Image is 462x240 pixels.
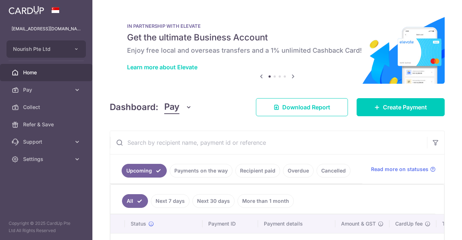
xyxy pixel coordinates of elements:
a: All [122,194,148,208]
a: Cancelled [317,164,350,178]
a: Download Report [256,98,348,116]
span: Read more on statuses [371,166,428,173]
a: Overdue [283,164,314,178]
a: Upcoming [122,164,167,178]
span: CardUp fee [395,220,423,227]
a: Next 30 days [192,194,235,208]
a: Learn more about Elevate [127,64,197,71]
button: Nourish Pte Ltd [6,40,86,58]
th: Payment details [258,214,335,233]
a: Payments on the way [170,164,232,178]
a: Recipient paid [235,164,280,178]
input: Search by recipient name, payment id or reference [110,131,427,154]
span: Download Report [282,103,330,112]
span: Refer & Save [23,121,71,128]
a: More than 1 month [237,194,294,208]
th: Payment ID [202,214,258,233]
span: Pay [23,86,71,93]
span: Home [23,69,71,76]
button: Pay [164,100,192,114]
h4: Dashboard: [110,101,158,114]
span: Support [23,138,71,145]
img: CardUp [9,6,44,14]
span: Nourish Pte Ltd [13,45,66,53]
a: Read more on statuses [371,166,436,173]
h5: Get the ultimate Business Account [127,32,427,43]
span: Status [131,220,146,227]
a: Create Payment [357,98,445,116]
p: IN PARTNERSHIP WITH ELEVATE [127,23,427,29]
h6: Enjoy free local and overseas transfers and a 1% unlimited Cashback Card! [127,46,427,55]
span: Create Payment [383,103,427,112]
span: Collect [23,104,71,111]
span: Settings [23,156,71,163]
p: [EMAIL_ADDRESS][DOMAIN_NAME] [12,25,81,32]
span: Amount & GST [341,220,376,227]
span: Pay [164,100,179,114]
a: Next 7 days [151,194,189,208]
img: Renovation banner [110,12,445,84]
